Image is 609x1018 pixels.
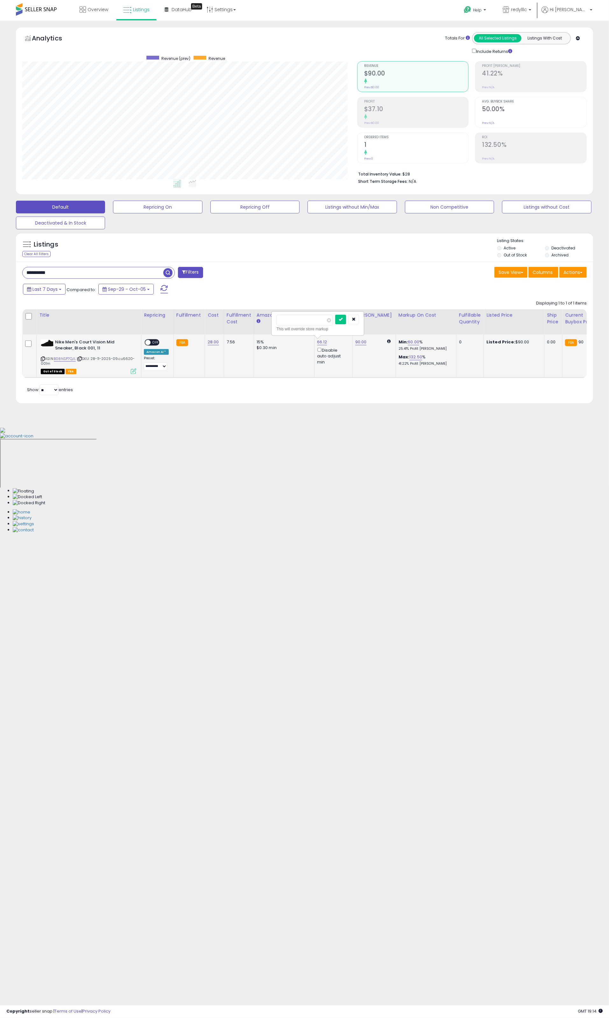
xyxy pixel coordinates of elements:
[32,34,74,44] h5: Analytics
[399,339,451,351] div: %
[27,387,73,393] span: Show: entries
[358,171,401,177] b: Total Inventory Value:
[176,312,202,319] div: Fulfillment
[144,356,169,370] div: Preset:
[55,339,132,353] b: Nike Men's Court Vision Mid Sneaker, Black 001, 11
[108,286,146,292] span: Sep-29 - Oct-05
[482,100,586,104] span: Avg. Buybox Share
[405,201,494,213] button: Non Competitive
[474,34,521,42] button: All Selected Listings
[358,170,582,177] li: $28
[504,252,527,258] label: Out of Stock
[41,356,135,366] span: | SKU: 28-11-2025-09.cu6620-001m
[565,312,598,325] div: Current Buybox Price
[13,521,34,527] img: Settings
[482,64,586,68] span: Profit [PERSON_NAME]
[257,339,309,345] div: 15%
[13,494,42,500] img: Docked Left
[54,356,76,362] a: B08NSP7QJL
[511,6,527,13] span: redylllc
[88,6,108,13] span: Overview
[161,56,190,61] span: Revenue (prev)
[41,339,53,347] img: 31izOI5jBiL._SL40_.jpg
[502,201,591,213] button: Listings without Cost
[559,267,587,278] button: Actions
[399,339,408,345] b: Min:
[482,85,494,89] small: Prev: N/A
[276,326,359,332] div: This will override store markup
[552,245,576,251] label: Deactivated
[399,362,451,366] p: 41.22% Profit [PERSON_NAME]
[399,347,451,351] p: 25.41% Profit [PERSON_NAME]
[176,339,188,346] small: FBA
[358,179,408,184] b: Short Term Storage Fees:
[364,157,373,161] small: Prev: 0
[227,312,251,325] div: Fulfillment Cost
[209,56,225,61] span: Revenue
[399,354,410,360] b: Max:
[445,35,470,41] div: Totals For
[482,157,494,161] small: Prev: N/A
[172,6,192,13] span: DataHub
[467,47,520,55] div: Include Returns
[13,500,45,506] img: Docked Right
[191,3,202,10] div: Tooltip anchor
[552,252,569,258] label: Archived
[257,345,309,351] div: $0.30 min
[542,6,592,21] a: Hi [PERSON_NAME]
[547,339,557,345] div: 0.00
[579,339,584,345] span: 90
[533,269,553,276] span: Columns
[16,217,105,229] button: Deactivated & In Stock
[550,6,588,13] span: Hi [PERSON_NAME]
[504,245,515,251] label: Active
[41,339,136,373] div: ASIN:
[22,251,51,257] div: Clear All Filters
[13,488,34,494] img: Floating
[399,354,451,366] div: %
[34,240,58,249] h5: Listings
[41,369,65,374] span: All listings that are currently out of stock and unavailable for purchase on Amazon
[16,201,105,213] button: Default
[528,267,558,278] button: Columns
[459,1,492,21] a: Help
[208,312,221,319] div: Cost
[308,201,397,213] button: Listings without Min/Max
[396,309,456,334] th: The percentage added to the cost of goods (COGS) that forms the calculator for Min & Max prices.
[133,6,150,13] span: Listings
[364,85,379,89] small: Prev: $0.00
[66,369,76,374] span: FBA
[482,121,494,125] small: Prev: N/A
[144,312,171,319] div: Repricing
[178,267,203,278] button: Filters
[13,527,34,533] img: Contact
[482,141,586,150] h2: 132.50%
[473,7,482,13] span: Help
[486,339,539,345] div: $90.00
[459,312,481,325] div: Fulfillable Quantity
[536,300,587,306] div: Displaying 1 to 1 of 1 items
[227,339,249,345] div: 7.56
[208,339,219,345] a: 28.00
[32,286,58,292] span: Last 7 Days
[408,339,419,345] a: 60.00
[39,312,138,319] div: Title
[521,34,569,42] button: Listings With Cost
[482,105,586,114] h2: 50.00%
[364,100,469,104] span: Profit
[486,339,515,345] b: Listed Price:
[547,312,560,325] div: Ship Price
[13,515,32,521] img: History
[257,312,312,319] div: Amazon Fees
[409,178,416,184] span: N/A
[486,312,542,319] div: Listed Price
[494,267,528,278] button: Save View
[144,349,169,355] div: Amazon AI *
[355,339,367,345] a: 90.00
[482,136,586,139] span: ROI
[459,339,479,345] div: 0
[409,354,422,360] a: 132.50
[364,141,469,150] h2: 1
[364,70,469,78] h2: $90.00
[98,284,154,295] button: Sep-29 - Oct-05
